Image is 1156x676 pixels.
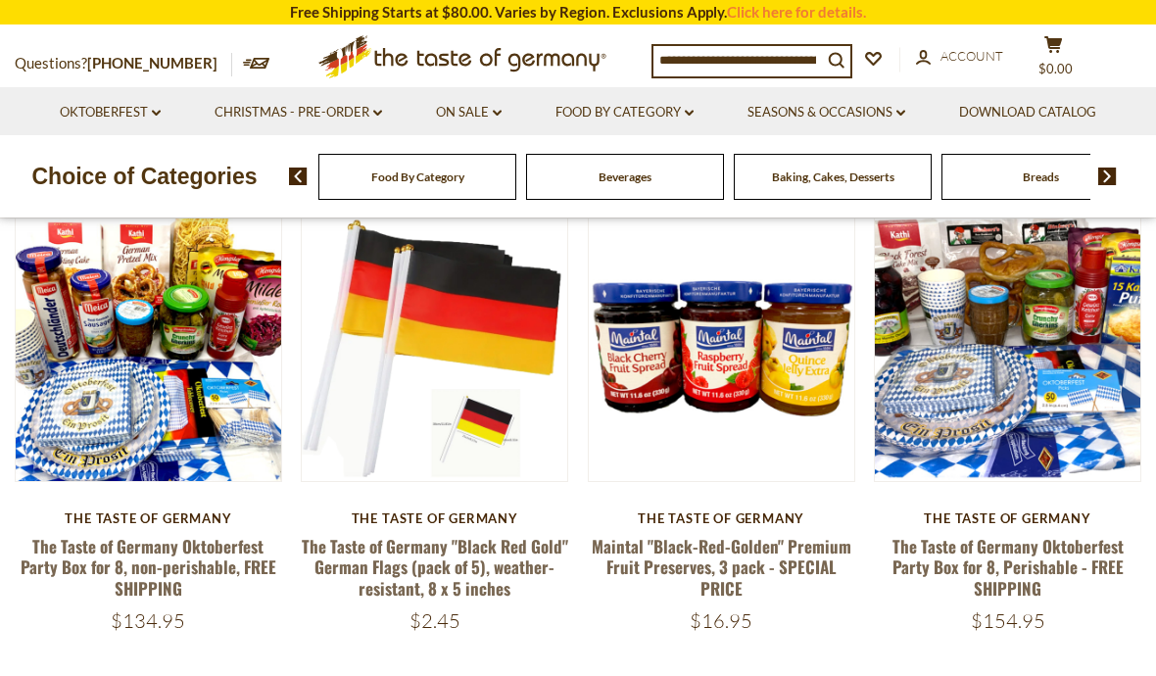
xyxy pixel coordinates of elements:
[15,51,232,76] p: Questions?
[111,608,185,633] span: $134.95
[592,534,851,601] a: Maintal "Black-Red-Golden" Premium Fruit Preserves, 3 pack - SPECIAL PRICE
[599,169,651,184] a: Beverages
[87,54,217,72] a: [PHONE_NUMBER]
[21,534,276,601] a: The Taste of Germany Oktoberfest Party Box for 8, non-perishable, FREE SHIPPING
[302,534,568,601] a: The Taste of Germany "Black Red Gold" German Flags (pack of 5), weather-resistant, 8 x 5 inches
[555,102,694,123] a: Food By Category
[916,46,1003,68] a: Account
[1024,35,1083,84] button: $0.00
[959,102,1096,123] a: Download Catalog
[289,168,308,185] img: previous arrow
[892,534,1124,601] a: The Taste of Germany Oktoberfest Party Box for 8, Perishable - FREE SHIPPING
[409,608,460,633] span: $2.45
[16,216,281,481] img: The Taste of Germany Oktoberfest Party Box for 8, non-perishable, FREE SHIPPING
[589,216,854,481] img: Maintal "Black-Red-Golden" Premium Fruit Preserves, 3 pack - SPECIAL PRICE
[971,608,1045,633] span: $154.95
[436,102,502,123] a: On Sale
[588,510,855,526] div: The Taste of Germany
[875,216,1140,481] img: The Taste of Germany Oktoberfest Party Box for 8, Perishable - FREE SHIPPING
[60,102,161,123] a: Oktoberfest
[772,169,894,184] a: Baking, Cakes, Desserts
[727,3,866,21] a: Click here for details.
[1038,61,1073,76] span: $0.00
[1023,169,1059,184] a: Breads
[747,102,905,123] a: Seasons & Occasions
[940,48,1003,64] span: Account
[690,608,752,633] span: $16.95
[215,102,382,123] a: Christmas - PRE-ORDER
[301,510,568,526] div: The Taste of Germany
[371,169,464,184] a: Food By Category
[1098,168,1117,185] img: next arrow
[302,216,567,481] img: The Taste of Germany "Black Red Gold" German Flags (pack of 5), weather-resistant, 8 x 5 inches
[15,510,282,526] div: The Taste of Germany
[874,510,1141,526] div: The Taste of Germany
